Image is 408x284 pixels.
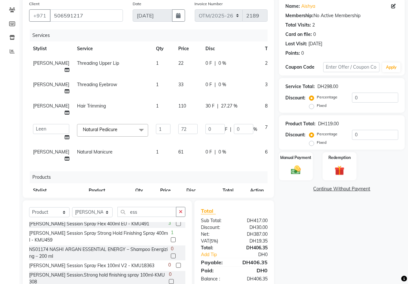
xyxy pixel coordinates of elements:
[234,224,272,231] div: DH30.00
[215,149,216,155] span: |
[285,12,398,19] div: No Active Membership
[219,183,246,198] th: Total
[246,183,268,198] th: Action
[196,276,234,282] div: Balance :
[33,149,69,155] span: [PERSON_NAME]
[308,40,322,47] div: [DATE]
[217,103,218,109] span: |
[317,94,337,100] label: Percentage
[230,126,231,133] span: |
[156,183,182,198] th: Price
[285,40,307,47] div: Last Visit:
[221,103,237,109] span: 27.27 %
[288,165,303,176] img: _cash.svg
[182,183,219,198] th: Disc
[73,41,152,56] th: Service
[234,258,272,266] div: DH406.35
[225,126,227,133] span: F
[83,127,117,132] span: Natural Pedicure
[205,149,212,155] span: 0 F
[285,83,315,90] div: Service Total:
[234,244,272,251] div: DH406.35
[317,131,337,137] label: Percentage
[215,81,216,88] span: |
[171,229,173,236] span: 1
[133,1,141,7] label: Date
[313,31,316,38] div: 0
[253,126,257,133] span: %
[77,82,117,87] span: Threading Eyebrow
[201,208,216,214] span: Total
[218,81,226,88] span: 0 %
[328,155,351,161] label: Redemption
[234,238,272,244] div: DH19.35
[234,217,272,224] div: DH417.00
[33,82,69,87] span: [PERSON_NAME]
[168,262,171,268] span: 0
[318,120,339,127] div: DH119.00
[312,22,315,28] div: 2
[285,120,315,127] div: Product Total:
[171,245,173,252] span: 0
[301,3,315,10] a: Aishya
[29,1,39,7] label: Client
[30,29,272,41] div: Services
[201,238,209,244] span: VAT
[178,60,183,66] span: 22
[301,50,304,57] div: 0
[234,231,272,238] div: DH387.00
[29,183,85,198] th: Stylist
[281,155,312,161] label: Manual Payment
[174,41,202,56] th: Price
[156,103,159,109] span: 1
[152,41,174,56] th: Qty
[265,82,276,87] span: 34.65
[285,12,314,19] div: Membership:
[323,62,380,72] input: Enter Offer / Coupon Code
[29,9,50,22] button: +971
[265,149,276,155] span: 64.05
[196,244,234,251] div: Total:
[265,103,270,109] span: 84
[156,60,159,66] span: 1
[218,149,226,155] span: 0 %
[211,238,217,244] span: 5%
[202,41,261,56] th: Disc
[196,267,234,274] div: Paid:
[196,251,241,258] a: Add Tip
[241,251,272,258] div: DH0
[156,82,159,87] span: 1
[50,9,123,22] input: Search by Name/Mobile/Email/Code
[196,217,234,224] div: Sub Total:
[317,103,326,108] label: Fixed
[285,22,311,28] div: Total Visits:
[168,220,171,227] span: 3
[33,103,69,109] span: [PERSON_NAME]
[285,95,305,101] div: Discount:
[265,60,274,66] span: 23.1
[195,1,223,7] label: Invoice Number
[117,207,176,217] input: Search or Scan
[196,231,234,238] div: Net:
[117,127,120,132] a: x
[205,60,212,67] span: 0 F
[30,171,272,183] div: Products
[382,62,401,72] button: Apply
[85,183,132,198] th: Product
[285,3,300,10] div: Name:
[169,271,171,278] span: 0
[131,183,156,198] th: Qty
[215,60,216,67] span: |
[205,81,212,88] span: 0 F
[77,149,113,155] span: Natural Manicure
[285,64,323,71] div: Coupon Code
[218,60,226,67] span: 0 %
[285,50,300,57] div: Points:
[205,103,215,109] span: 30 F
[178,149,183,155] span: 61
[196,258,234,266] div: Payable:
[29,230,168,244] div: [PERSON_NAME] Session Spray Strong Hold Finishing Spray 400ml - KMU459
[156,149,159,155] span: 1
[29,262,154,269] div: [PERSON_NAME] Session Spray Flex 100ml V2 - KMU18363
[33,60,69,66] span: [PERSON_NAME]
